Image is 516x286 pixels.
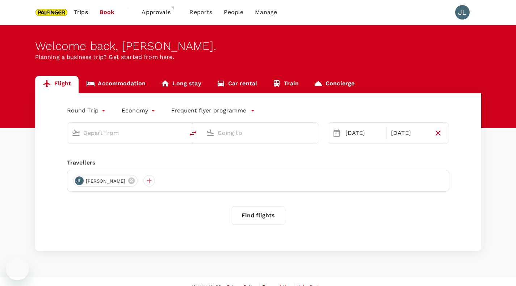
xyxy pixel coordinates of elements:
[142,8,178,17] span: Approvals
[73,175,138,187] div: JL[PERSON_NAME]
[74,8,88,17] span: Trips
[79,76,153,93] a: Accommodation
[184,125,202,142] button: delete
[306,76,362,93] a: Concierge
[153,76,209,93] a: Long stay
[169,4,176,12] span: 1
[209,76,265,93] a: Car rental
[189,8,212,17] span: Reports
[218,127,303,138] input: Going to
[122,105,157,116] div: Economy
[6,257,29,280] iframe: Button to launch messaging window
[455,5,470,20] div: JL
[81,178,130,185] span: [PERSON_NAME]
[35,76,79,93] a: Flight
[343,126,385,140] div: [DATE]
[100,8,115,17] span: Book
[388,126,431,140] div: [DATE]
[67,158,449,167] div: Travellers
[35,39,481,53] div: Welcome back , [PERSON_NAME] .
[171,106,255,115] button: Frequent flyer programme
[171,106,246,115] p: Frequent flyer programme
[255,8,277,17] span: Manage
[224,8,243,17] span: People
[35,53,481,61] p: Planning a business trip? Get started from here.
[67,105,108,116] div: Round Trip
[231,206,285,225] button: Find flights
[314,132,315,133] button: Open
[75,176,84,185] div: JL
[83,127,169,138] input: Depart from
[179,132,181,133] button: Open
[265,76,306,93] a: Train
[35,4,68,20] img: Palfinger Asia Pacific Pte Ltd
